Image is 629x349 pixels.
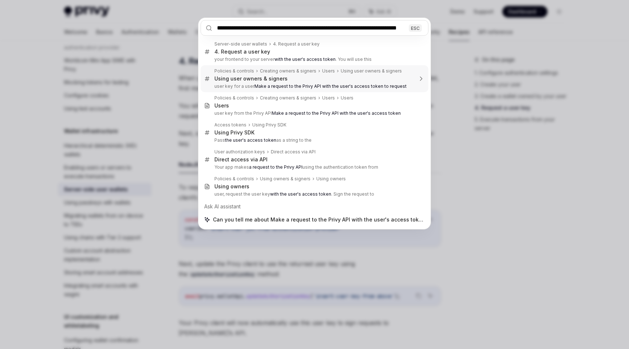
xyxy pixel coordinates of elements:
[225,137,276,143] b: the user's access token
[274,56,336,62] b: with the user's access token
[214,191,413,197] p: user, request the user key . Sign the request to
[214,122,246,128] div: Access tokens
[249,164,302,170] b: a request to the Privy API
[252,122,286,128] div: Using Privy SDK
[260,68,316,74] div: Creating owners & signers
[214,68,254,74] div: Policies & controls
[214,83,413,89] p: user key for a user
[201,200,428,213] div: Ask AI assistant
[214,56,413,62] p: your frontend to your server . You will use this
[214,137,413,143] p: Pass as a string to the
[214,176,254,182] div: Policies & controls
[214,102,229,109] div: Users
[214,149,265,155] div: User authorization keys
[272,110,401,116] b: Make a request to the Privy API with the user's access token
[214,110,413,116] p: user key from the Privy API
[214,129,254,136] div: Using Privy SDK
[214,156,268,163] div: Direct access via API
[341,95,353,101] div: Users
[214,41,267,47] div: Server-side user wallets
[214,95,254,101] div: Policies & controls
[214,75,288,82] div: Using user owners & signers
[214,48,270,55] div: 4. Request a user key
[409,24,422,32] div: ESC
[260,95,316,101] div: Creating owners & signers
[260,176,310,182] div: Using owners & signers
[213,216,425,223] span: Can you tell me about Make a request to the Privy API with the user's access token to request a u...
[322,95,335,101] div: Users
[316,176,346,182] div: Using owners
[271,149,316,155] div: Direct access via API
[270,191,331,197] b: with the user's access token
[322,68,335,74] div: Users
[254,83,407,89] b: Make a request to the Privy API with the user's access token to request
[214,164,413,170] p: Your app makes using the authentication token from
[214,183,249,190] div: Using owners
[341,68,402,74] div: Using user owners & signers
[273,41,320,47] div: 4. Request a user key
